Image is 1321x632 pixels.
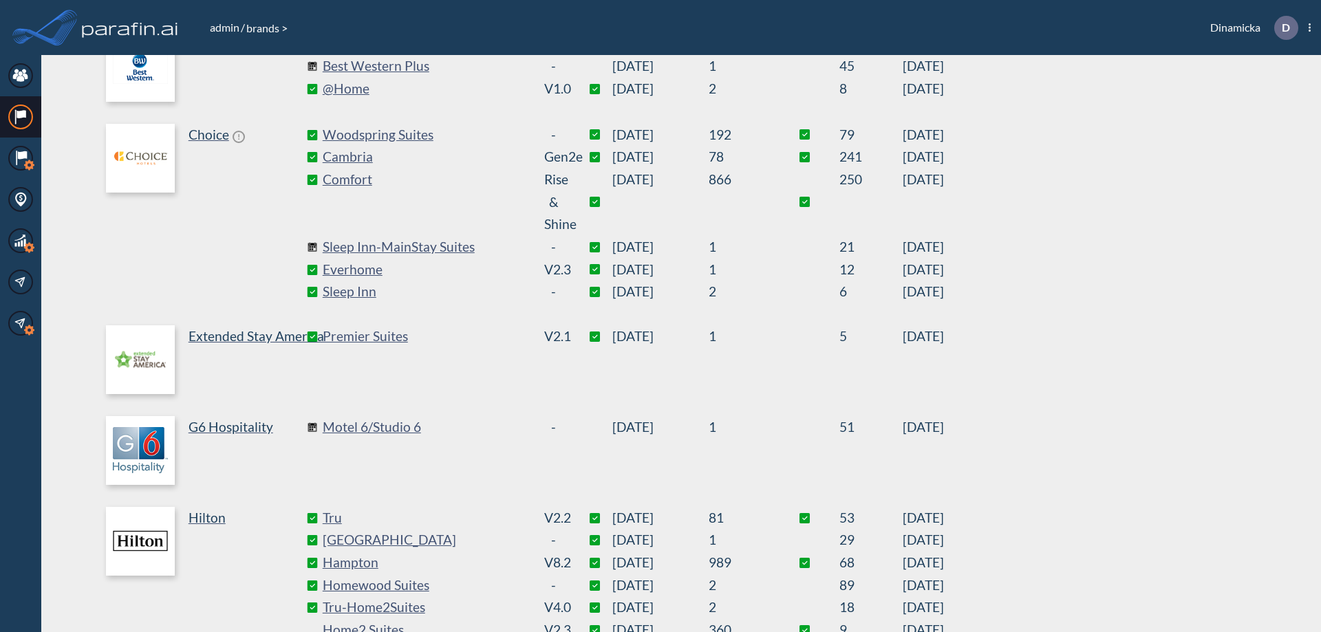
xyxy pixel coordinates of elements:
img: comingSoon [307,61,317,72]
div: Dinamicka [1190,16,1311,40]
sapn: 21 [839,236,903,259]
span: [DATE] [903,596,944,619]
span: [DATE] [612,124,709,146]
sapn: 2 [709,574,771,597]
span: brands > [245,21,289,34]
span: [DATE] [903,552,944,574]
img: comingSoon [307,242,317,252]
span: [DATE] [903,259,944,281]
p: G6 Hospitality [189,416,273,439]
a: Comfort [323,168,529,236]
a: @Home [323,78,529,100]
a: Woodspring Suites [323,124,529,146]
div: Gen2e [544,146,563,168]
sapn: 8 [839,78,903,100]
a: Everhome [323,259,529,281]
sapn: 51 [839,416,903,439]
span: [DATE] [612,596,709,619]
img: logo [106,416,175,485]
span: [DATE] [903,236,944,259]
sapn: 1 [709,55,771,78]
div: v2.2 [544,507,563,530]
a: Hampton [323,552,529,574]
span: [DATE] [903,529,944,552]
a: Sleep Inn [323,281,529,303]
a: Motel 6/Studio 6 [323,416,529,439]
sapn: 2 [709,596,771,619]
sapn: 250 [839,168,903,236]
sapn: 29 [839,529,903,552]
p: Hilton [189,507,226,530]
sapn: 53 [839,507,903,530]
span: [DATE] [903,55,944,78]
span: [DATE] [903,325,944,348]
sapn: 1 [709,236,771,259]
a: Tru [323,507,529,530]
a: Tru-Home2Suites [323,596,529,619]
sapn: 241 [839,146,903,168]
img: logo [79,14,181,41]
a: Sleep Inn-MainStay Suites [323,236,529,259]
sapn: 2 [709,281,771,303]
span: [DATE] [903,78,944,100]
a: Choice! [106,124,312,303]
sapn: 1 [709,325,771,348]
span: [DATE] [612,146,709,168]
div: v1.0 [544,78,563,100]
span: [DATE] [612,529,709,552]
div: - [544,236,563,259]
span: [DATE] [612,259,709,281]
a: Premier Suites [323,325,529,348]
img: logo [106,124,175,193]
div: - [544,281,563,303]
sapn: 81 [709,507,771,530]
span: [DATE] [612,55,709,78]
div: - [544,574,563,597]
sapn: 6 [839,281,903,303]
p: D [1282,21,1290,34]
span: [DATE] [612,574,709,597]
sapn: 45 [839,55,903,78]
span: [DATE] [612,325,709,348]
p: Choice [189,124,229,146]
sapn: 5 [839,325,903,348]
span: [DATE] [903,146,944,168]
div: - [544,124,563,146]
img: logo [106,325,175,394]
a: G6 Hospitality [106,416,312,485]
a: [GEOGRAPHIC_DATA] [323,529,529,552]
div: - [544,416,563,439]
sapn: 89 [839,574,903,597]
sapn: 12 [839,259,903,281]
span: [DATE] [903,416,944,439]
span: [DATE] [903,507,944,530]
a: Extended Stay America [106,325,312,394]
span: [DATE] [612,416,709,439]
a: Cambria [323,146,529,168]
div: v2.1 [544,325,563,348]
div: Rise & Shine [544,168,563,236]
p: Extended Stay America [189,325,324,348]
sapn: 192 [709,124,771,146]
div: v2.3 [544,259,563,281]
li: / [208,19,245,36]
sapn: 1 [709,529,771,552]
sapn: 989 [709,552,771,574]
a: Homewood Suites [323,574,529,597]
sapn: 1 [709,259,771,281]
div: - [544,55,563,78]
sapn: 18 [839,596,903,619]
img: logo [106,507,175,576]
div: v8.2 [544,552,563,574]
span: [DATE] [612,552,709,574]
sapn: 68 [839,552,903,574]
sapn: 2 [709,78,771,100]
span: ! [233,131,245,143]
span: [DATE] [903,574,944,597]
a: Best Western Plus [323,55,529,78]
sapn: 79 [839,124,903,146]
a: admin [208,21,241,34]
span: [DATE] [612,281,709,303]
span: [DATE] [903,281,944,303]
div: v4.0 [544,596,563,619]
